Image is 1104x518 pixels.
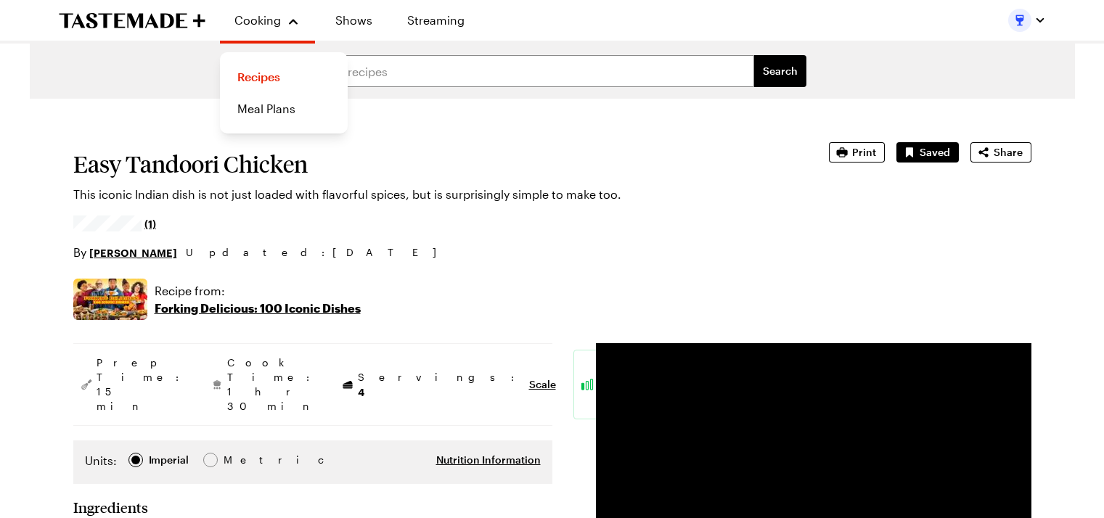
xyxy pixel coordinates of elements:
div: Cooking [220,52,348,133]
button: Scale [529,377,556,392]
button: Print [829,142,885,163]
span: Prep Time: 15 min [97,355,187,414]
span: Saved [920,145,950,160]
span: Cooking [234,13,281,27]
button: Nutrition Information [436,453,541,467]
img: Show where recipe is used [73,279,147,320]
span: Print [852,145,876,160]
a: Recipe from:Forking Delicious: 100 Iconic Dishes [155,282,361,317]
p: Recipe from: [155,282,361,300]
span: Search [763,64,798,78]
span: Imperial [149,452,190,468]
span: 4 [358,385,364,398]
button: Profile picture [1008,9,1046,32]
a: [PERSON_NAME] [89,244,177,260]
label: Units: [85,452,117,469]
a: Meal Plans [229,93,339,125]
p: This iconic Indian dish is not just loaded with flavorful spices, but is surprisingly simple to m... [73,186,788,203]
span: Servings: [358,370,522,400]
div: Imperial Metric [85,452,254,472]
h2: Ingredients [73,498,148,516]
div: Metric [224,452,254,468]
button: Share [970,142,1031,163]
p: By [73,244,177,261]
button: Cooking [234,6,300,35]
button: Unsave Recipe [896,142,959,163]
a: Recipes [229,61,339,93]
span: Metric [224,452,255,468]
img: Profile picture [1008,9,1031,32]
div: Imperial [149,452,189,468]
a: 5/5 stars from 1 reviews [73,218,157,229]
span: (1) [144,216,156,231]
span: Share [994,145,1023,160]
h1: Easy Tandoori Chicken [73,151,788,177]
input: Search recipes [298,55,754,87]
a: To Tastemade Home Page [59,12,205,29]
span: Updated : [DATE] [186,244,451,260]
p: Forking Delicious: 100 Iconic Dishes [155,300,361,317]
button: filters [754,55,806,87]
span: Cook Time: 1 hr 30 min [227,355,317,414]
